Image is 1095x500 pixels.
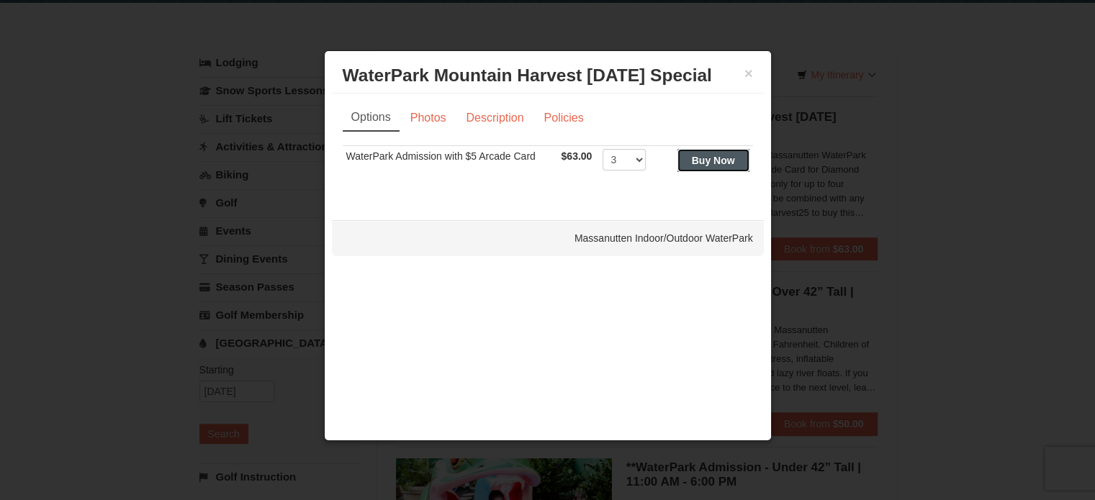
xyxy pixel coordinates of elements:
a: Options [343,104,400,132]
td: WaterPark Admission with $5 Arcade Card [343,145,558,181]
h3: WaterPark Mountain Harvest [DATE] Special [343,65,753,86]
strong: Buy Now [692,155,735,166]
button: Buy Now [677,149,749,172]
a: Description [456,104,533,132]
a: Photos [401,104,456,132]
div: Massanutten Indoor/Outdoor WaterPark [332,220,764,256]
button: × [744,66,753,81]
a: Policies [534,104,592,132]
span: $63.00 [561,150,592,162]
